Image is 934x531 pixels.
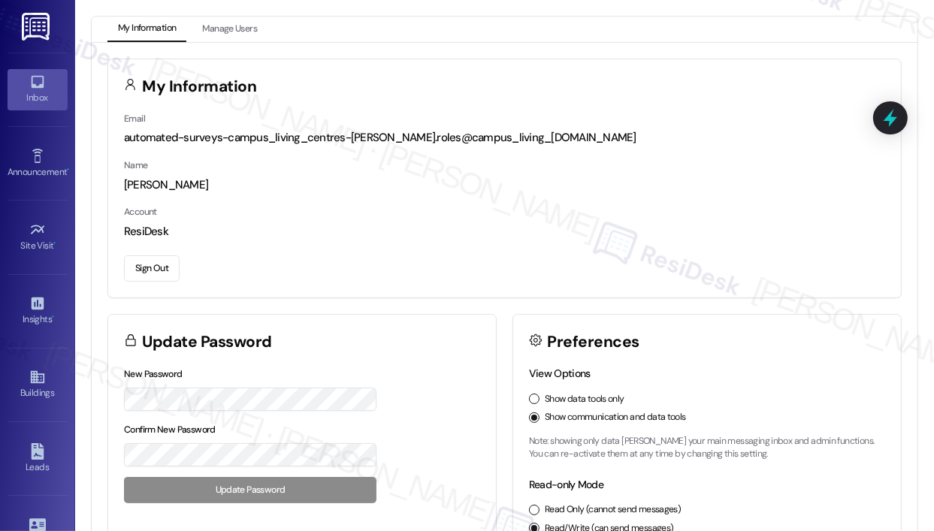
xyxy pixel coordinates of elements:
label: Show data tools only [545,393,624,406]
label: Name [124,159,148,171]
label: View Options [529,367,591,380]
a: Inbox [8,69,68,110]
label: New Password [124,368,183,380]
div: ResiDesk [124,224,885,240]
img: ResiDesk Logo [22,13,53,41]
a: Insights • [8,291,68,331]
h3: Preferences [548,334,639,350]
div: [PERSON_NAME] [124,177,885,193]
label: Read Only (cannot send messages) [545,503,681,517]
a: Site Visit • [8,217,68,258]
h3: My Information [143,79,257,95]
p: Note: showing only data [PERSON_NAME] your main messaging inbox and admin functions. You can re-a... [529,435,885,461]
label: Show communication and data tools [545,411,686,424]
div: automated-surveys-campus_living_centres-[PERSON_NAME].roles@campus_living_[DOMAIN_NAME] [124,130,885,146]
span: • [67,164,69,175]
label: Email [124,113,145,125]
label: Account [124,206,157,218]
label: Confirm New Password [124,424,216,436]
span: • [54,238,56,249]
button: Manage Users [192,17,268,42]
span: • [52,312,54,322]
button: My Information [107,17,186,42]
a: Leads [8,439,68,479]
button: Sign Out [124,255,180,282]
a: Buildings [8,364,68,405]
h3: Update Password [143,334,272,350]
label: Read-only Mode [529,478,603,491]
